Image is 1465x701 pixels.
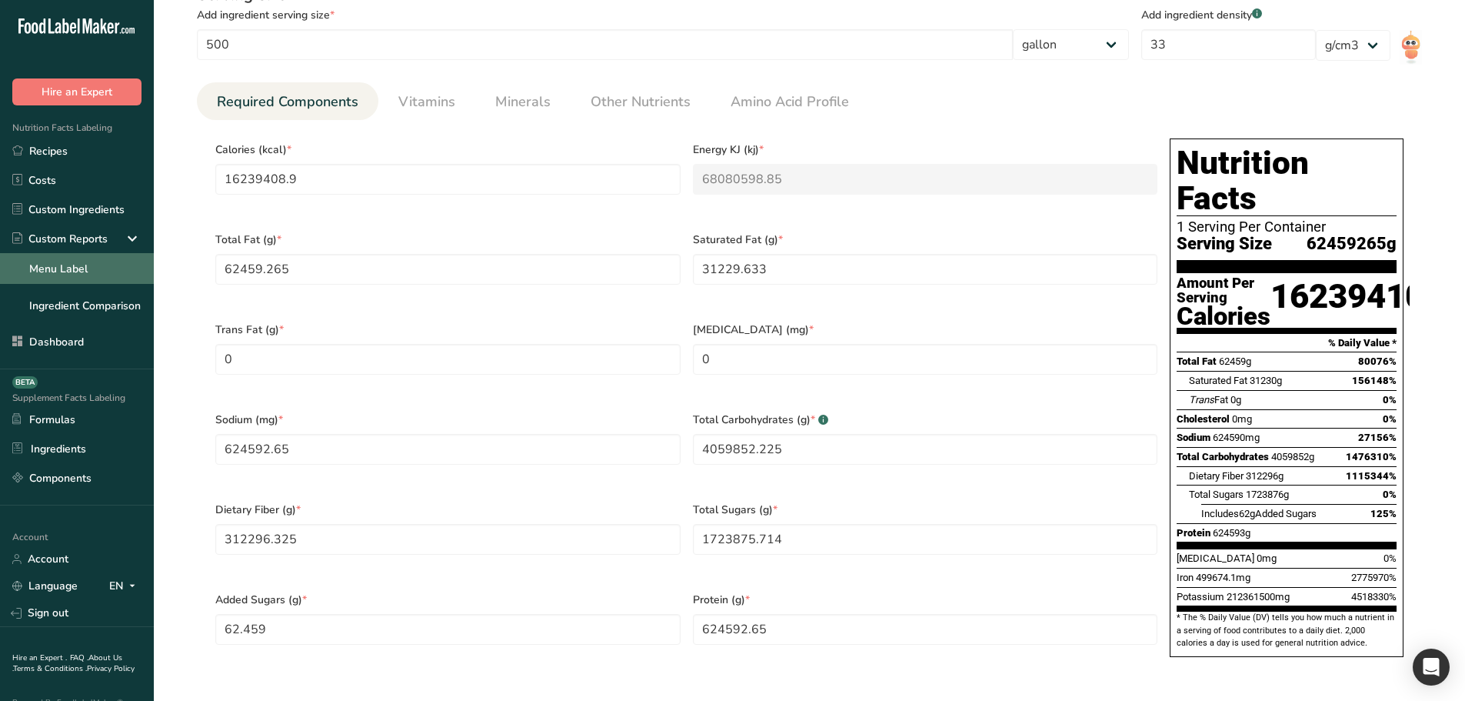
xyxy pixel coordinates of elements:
[1213,432,1260,443] span: 624590mg
[1177,145,1397,216] h1: Nutrition Facts
[1246,470,1284,482] span: 312296g
[1383,552,1397,564] span: 0%
[1177,432,1210,443] span: Sodium
[1177,276,1270,305] div: Amount Per Serving
[1177,413,1230,425] span: Cholesterol
[693,592,1158,608] span: Protein (g)
[693,412,1158,428] span: Total Carbohydrates (g)
[693,142,1158,158] span: Energy KJ (kj)
[1177,219,1397,235] div: 1 Serving Per Container
[693,232,1158,248] span: Saturated Fat (g)
[215,592,681,608] span: Added Sugars (g)
[1177,552,1254,564] span: [MEDICAL_DATA]
[215,412,681,428] span: Sodium (mg)
[1257,552,1277,564] span: 0mg
[1351,572,1397,583] span: 2775970%
[591,92,691,112] span: Other Nutrients
[12,231,108,247] div: Custom Reports
[1177,591,1224,603] span: Potassium
[1307,235,1397,254] span: 62459265g
[87,663,135,674] a: Privacy Policy
[12,78,142,105] button: Hire an Expert
[1177,356,1217,367] span: Total Fat
[1201,508,1317,519] span: Includes Added Sugars
[215,322,681,338] span: Trans Fat (g)
[1239,508,1255,519] span: 62g
[1232,413,1252,425] span: 0mg
[1246,489,1289,500] span: 1723876g
[1383,413,1397,425] span: 0%
[1177,612,1397,649] section: * The % Daily Value (DV) tells you how much a nutrient in a serving of food contributes to a dail...
[12,653,122,674] a: About Us .
[693,322,1158,338] span: [MEDICAL_DATA] (mg)
[1383,489,1397,500] span: 0%
[197,7,1129,23] div: Add ingredient serving size
[1346,451,1397,462] span: 1476310%
[1189,394,1214,406] i: Trans
[1177,305,1270,328] div: Calories
[398,92,455,112] span: Vitamins
[1177,451,1269,462] span: Total Carbohydrates
[1351,591,1397,603] span: 4518330%
[1189,375,1247,386] span: Saturated Fat
[1177,334,1397,352] section: % Daily Value *
[495,92,551,112] span: Minerals
[731,92,849,112] span: Amino Acid Profile
[1358,432,1397,443] span: 27156%
[1177,572,1194,583] span: Iron
[215,142,681,158] span: Calories (kcal)
[70,653,88,663] a: FAQ .
[1141,7,1316,23] div: Add ingredient density
[1250,375,1282,386] span: 31230g
[1413,649,1450,686] div: Open Intercom Messenger
[1370,508,1397,519] span: 125%
[1346,470,1397,482] span: 1115344%
[1213,527,1250,539] span: 624593g
[12,376,38,389] div: BETA
[693,502,1158,518] span: Total Sugars (g)
[1189,394,1228,406] span: Fat
[1400,30,1422,65] img: ai-bot.1dcbe71.gif
[1219,356,1251,367] span: 62459g
[1141,29,1316,60] input: Type your density here
[13,663,87,674] a: Terms & Conditions .
[1271,451,1314,462] span: 4059852g
[215,232,681,248] span: Total Fat (g)
[1177,235,1272,254] span: Serving Size
[215,502,681,518] span: Dietary Fiber (g)
[1196,572,1250,583] span: 499674.1mg
[1352,375,1397,386] span: 156148%
[1189,489,1244,500] span: Total Sugars
[217,92,358,112] span: Required Components
[1227,591,1290,603] span: 212361500mg
[109,577,142,596] div: EN
[1189,470,1244,482] span: Dietary Fiber
[12,572,78,599] a: Language
[12,653,67,663] a: Hire an Expert .
[197,29,1013,60] input: Type your serving size here
[1270,276,1424,328] div: 16239410
[1358,356,1397,367] span: 80076%
[1177,527,1210,539] span: Protein
[1230,394,1241,406] span: 0g
[1383,394,1397,406] span: 0%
